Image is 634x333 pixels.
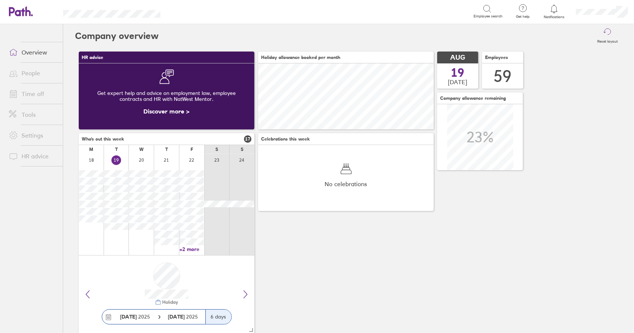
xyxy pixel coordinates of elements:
[89,147,93,152] div: M
[181,8,199,14] div: Search
[144,108,190,115] a: Discover more >
[82,136,124,142] span: Who's out this week
[593,37,622,44] label: Reset layout
[451,67,465,79] span: 19
[215,147,218,152] div: S
[511,14,535,19] span: Get help
[139,147,144,152] div: W
[205,310,231,324] div: 6 days
[542,15,566,19] span: Notifications
[3,45,63,60] a: Overview
[75,24,159,48] h2: Company overview
[120,313,137,320] strong: [DATE]
[3,66,63,80] a: People
[115,147,118,152] div: T
[485,55,508,60] span: Employees
[448,79,468,85] span: [DATE]
[120,314,150,320] span: 2025
[191,147,193,152] div: F
[168,313,186,320] strong: [DATE]
[593,24,622,48] button: Reset layout
[494,67,512,86] div: 59
[440,96,506,101] span: Company allowance remaining
[165,147,168,152] div: T
[3,128,63,143] a: Settings
[3,149,63,164] a: HR advice
[82,55,103,60] span: HR advice
[261,136,310,142] span: Celebrations this week
[3,86,63,101] a: Time off
[474,14,503,19] span: Employee search
[241,147,243,152] div: S
[451,54,465,62] span: AUG
[244,135,251,143] span: 17
[325,181,367,187] span: No celebrations
[161,300,178,305] div: Holiday
[168,314,198,320] span: 2025
[261,55,340,60] span: Holiday allowance booked per month
[179,246,204,253] a: +2 more
[85,84,248,108] div: Get expert help and advice on employment law, employee contracts and HR with NatWest Mentor.
[3,107,63,122] a: Tools
[542,4,566,19] a: Notifications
